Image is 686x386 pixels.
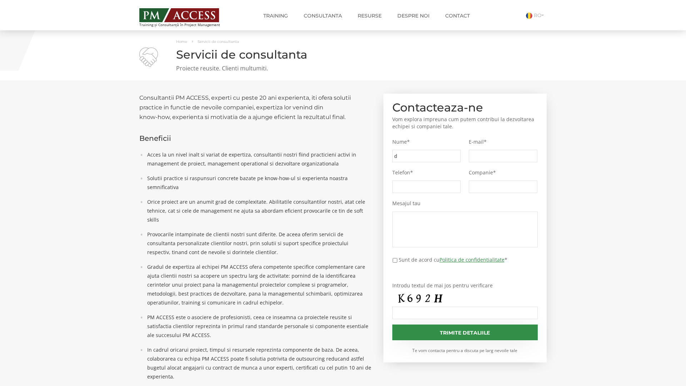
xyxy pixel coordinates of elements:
input: Trimite detaliile [392,325,538,340]
img: PM ACCESS - Echipa traineri si consultanti certificati PMP: Narciss Popescu, Mihai Olaru, Monica ... [139,8,219,22]
a: Resurse [352,9,387,23]
p: Proiecte reusite. Clienti multumiti. [139,64,547,73]
li: Acces la un nivel inalt si variat de expertiza, consultantii nostri fiind practicieni activi in m... [144,150,373,168]
a: Contact [440,9,475,23]
h2: Contacteaza-ne [392,103,538,112]
li: Provocarile intampinate de clientii nostri sunt diferite. De aceea oferim servicii de consultanta... [144,230,373,257]
li: Gradul de expertiza al echipei PM ACCESS ofera competente specifice complementare care ajuta clie... [144,262,373,307]
a: Despre noi [392,9,435,23]
li: PM ACCESS este o asociere de profesionisti, ceea ce inseamna ca proiectele reusite si satisfactia... [144,313,373,340]
a: Politica de confidentialitate [439,256,504,263]
h3: Beneficii [139,134,373,142]
label: Nume [392,139,461,145]
li: Orice proiect are un anumit grad de complexitate. Abilitatile consultantilor nostri, atat cele te... [144,197,373,224]
h2: Consultantii PM ACCESS, experti cu peste 20 ani experienta, iti ofera solutii practice in functie... [139,93,373,122]
label: Sunt de acord cu * [399,256,507,263]
label: Introdu textul de mai jos pentru verificare [392,282,538,289]
label: Telefon [392,169,461,176]
span: Servicii de consultanta [198,39,239,44]
li: In cadrul oricarui proiect, timpul si resursele reprezinta componente de baza. De aceea, colabora... [144,345,373,381]
img: Servicii de consultanta [139,48,158,67]
a: RO [526,12,547,19]
h1: Servicii de consultanta [139,48,547,61]
label: E-mail [469,139,537,145]
a: Training [258,9,293,23]
span: Training și Consultanță în Project Management [139,23,233,27]
a: Home [176,39,187,44]
small: Te vom contacta pentru a discuta pe larg nevoile tale [392,347,538,353]
a: Training și Consultanță în Project Management [139,6,233,27]
a: Consultanta [298,9,347,23]
label: Companie [469,169,537,176]
li: Solutii practice si raspunsuri concrete bazate pe know-how-ul si experienta noastra semnificativa [144,174,373,192]
p: Vom explora impreuna cum putem contribui la dezvoltarea echipei si companiei tale. [392,116,538,130]
label: Mesajul tau [392,200,538,207]
img: Romana [526,13,532,19]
